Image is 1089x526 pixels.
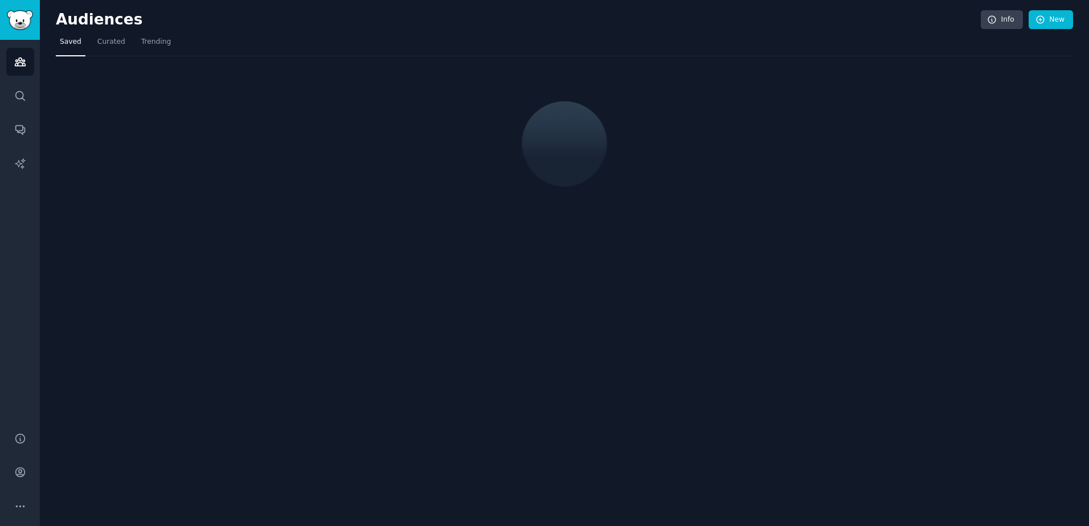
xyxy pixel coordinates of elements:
[56,11,981,29] h2: Audiences
[97,37,125,47] span: Curated
[7,10,33,30] img: GummySearch logo
[981,10,1023,30] a: Info
[141,37,171,47] span: Trending
[137,33,175,56] a: Trending
[93,33,129,56] a: Curated
[1029,10,1073,30] a: New
[60,37,81,47] span: Saved
[56,33,85,56] a: Saved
